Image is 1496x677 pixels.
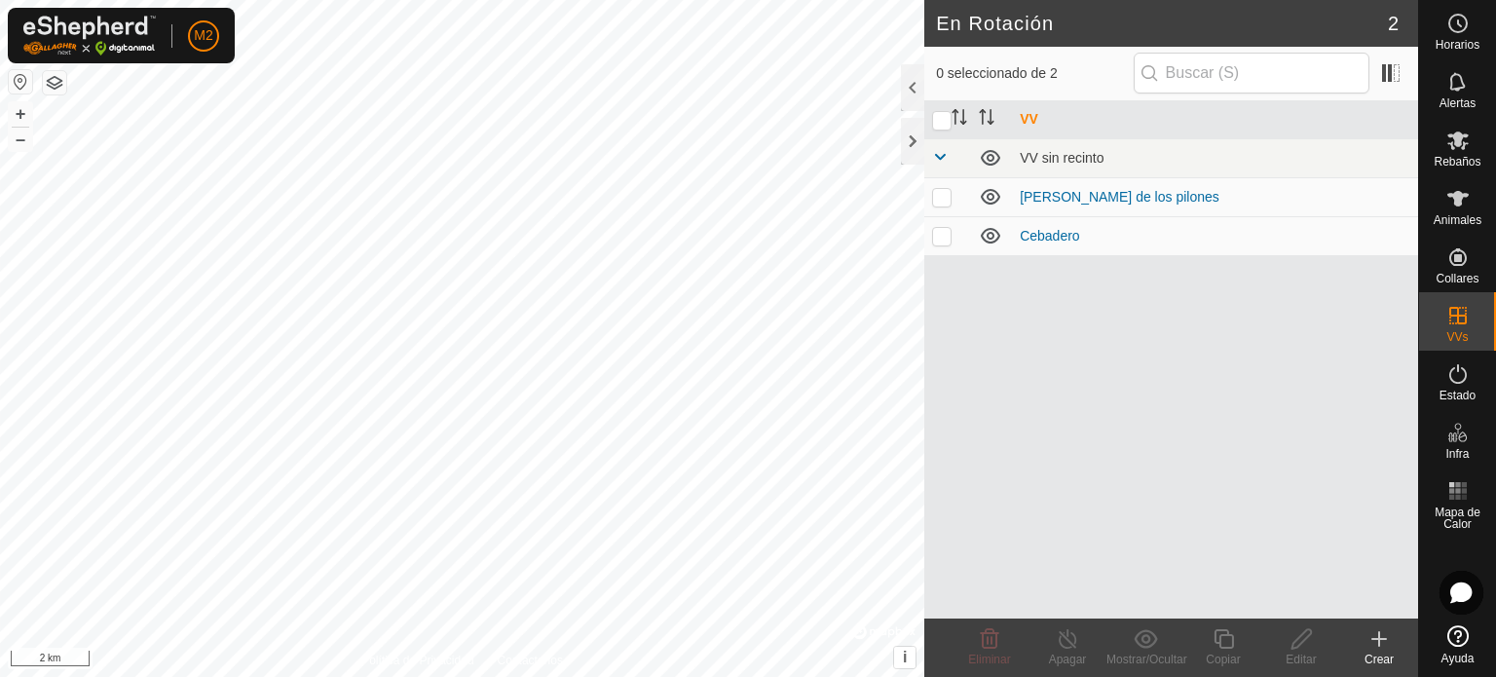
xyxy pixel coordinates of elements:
a: Política de Privacidad [361,652,473,669]
p-sorticon: Activar para ordenar [952,112,967,128]
a: [PERSON_NAME] de los pilones [1020,189,1219,205]
a: Contáctenos [498,652,563,669]
span: Horarios [1436,39,1479,51]
div: Copiar [1184,651,1262,668]
span: Rebaños [1434,156,1480,168]
div: Mostrar/Ocultar [1106,651,1184,668]
span: M2 [194,25,212,46]
a: Cebadero [1020,228,1080,244]
input: Buscar (S) [1134,53,1369,94]
span: Animales [1434,214,1481,226]
span: Estado [1440,390,1476,401]
span: Collares [1436,273,1478,284]
span: Infra [1445,448,1469,460]
a: Ayuda [1419,618,1496,672]
span: Alertas [1440,97,1476,109]
span: 2 [1388,9,1399,38]
button: Restablecer Mapa [9,70,32,94]
th: VV [1012,101,1418,139]
span: VVs [1446,331,1468,343]
div: VV sin recinto [1020,150,1410,166]
button: + [9,102,32,126]
span: Ayuda [1441,653,1475,664]
p-sorticon: Activar para ordenar [979,112,994,128]
button: Capas del Mapa [43,71,66,94]
div: Editar [1262,651,1340,668]
div: Crear [1340,651,1418,668]
div: Apagar [1028,651,1106,668]
span: Eliminar [968,653,1010,666]
button: – [9,128,32,151]
button: i [894,647,916,668]
img: Logo Gallagher [23,16,156,56]
span: Mapa de Calor [1424,507,1491,530]
span: i [903,649,907,665]
span: 0 seleccionado de 2 [936,63,1133,84]
h2: En Rotación [936,12,1388,35]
